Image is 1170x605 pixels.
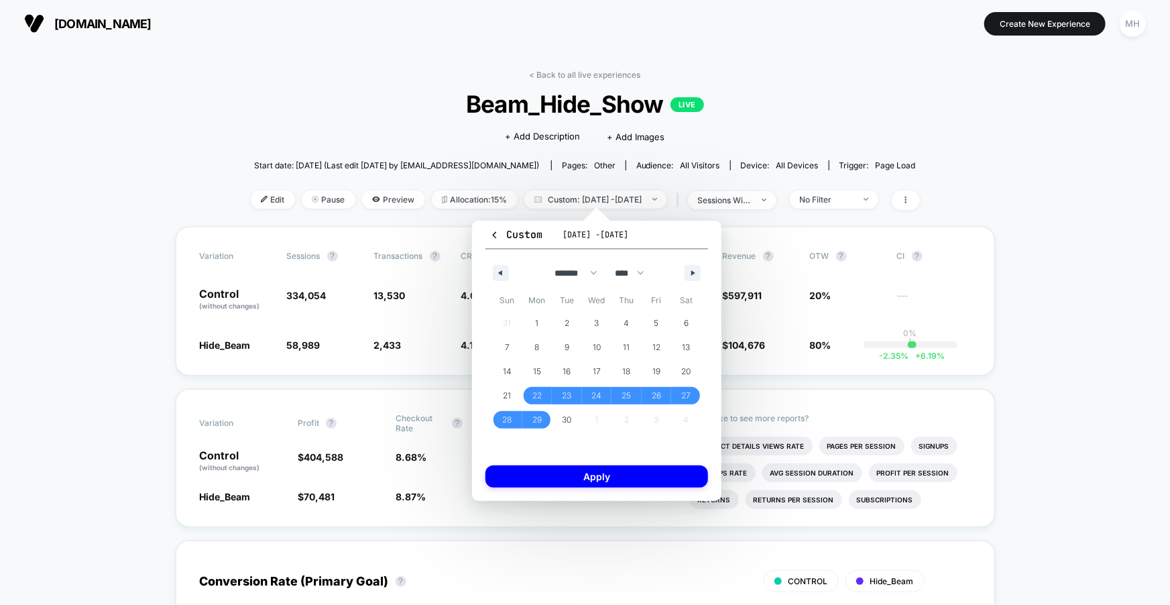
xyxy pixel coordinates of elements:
span: $ [298,491,335,502]
span: 104,676 [729,339,766,351]
span: 334,054 [287,290,327,301]
button: 30 [552,408,582,432]
button: [DOMAIN_NAME] [20,13,156,34]
span: 10 [593,335,601,360]
button: 1 [522,311,552,335]
span: + [916,351,921,361]
li: Signups [911,437,957,455]
button: 28 [492,408,522,432]
button: ? [763,251,774,262]
button: Create New Experience [984,12,1106,36]
button: 26 [642,384,672,408]
button: 9 [552,335,582,360]
span: + Add Description [505,130,580,144]
button: 16 [552,360,582,384]
span: Edit [251,190,295,209]
button: ? [912,251,923,262]
span: $ [298,451,343,463]
span: CI [897,251,971,262]
span: Custom [489,228,542,241]
span: Sat [671,290,701,311]
div: MH [1120,11,1146,37]
span: 4 [624,311,630,335]
li: Profit Per Session [869,463,957,482]
span: 18 [623,360,631,384]
span: Sessions [287,251,320,261]
button: 24 [582,384,612,408]
button: 19 [642,360,672,384]
button: 22 [522,384,552,408]
span: Preview [362,190,425,209]
span: 29 [532,408,542,432]
button: 7 [492,335,522,360]
span: other [594,160,616,170]
span: Fri [642,290,672,311]
span: 24 [591,384,601,408]
span: 19 [652,360,660,384]
p: 0% [904,328,917,338]
p: Would like to see more reports? [690,413,971,423]
span: Tue [552,290,582,311]
span: 17 [593,360,601,384]
img: end [864,198,868,201]
button: 14 [492,360,522,384]
span: Wed [582,290,612,311]
span: [DOMAIN_NAME] [54,17,152,31]
button: MH [1116,10,1150,38]
span: 20% [810,290,831,301]
button: 25 [611,384,642,408]
img: Visually logo [24,13,44,34]
span: 28 [502,408,512,432]
span: 13 [683,335,691,360]
li: Product Details Views Rate [690,437,813,455]
span: all devices [776,160,819,170]
span: (without changes) [200,463,260,472]
span: $ [723,339,766,351]
span: 21 [503,384,511,408]
span: 23 [562,384,571,408]
span: 15 [533,360,541,384]
button: ? [430,251,441,262]
button: 21 [492,384,522,408]
span: 8.87 % [396,491,426,502]
span: 27 [682,384,691,408]
span: 6 [684,311,689,335]
span: Revenue [723,251,756,261]
span: Hide_Beam [200,339,251,351]
button: 6 [671,311,701,335]
button: ? [326,418,337,429]
span: 9 [565,335,569,360]
span: 597,911 [729,290,762,301]
span: 25 [622,384,632,408]
button: Custom[DATE] -[DATE] [485,227,708,250]
span: 58,989 [287,339,320,351]
div: Audience: [636,160,720,170]
button: 17 [582,360,612,384]
button: ? [327,251,338,262]
img: end [312,196,318,203]
p: | [909,338,912,348]
p: Control [200,288,274,311]
div: No Filter [800,195,854,205]
span: 2,433 [374,339,402,351]
button: 2 [552,311,582,335]
button: 11 [611,335,642,360]
span: 11 [624,335,630,360]
button: Apply [485,465,708,488]
button: ? [452,418,463,429]
span: 22 [532,384,542,408]
span: Beam_Hide_Show [284,90,886,118]
span: Hide_Beam [200,491,251,502]
span: $ [723,290,762,301]
button: 15 [522,360,552,384]
span: Variation [200,413,274,433]
span: OTW [810,251,884,262]
button: 23 [552,384,582,408]
img: edit [261,196,268,203]
span: [DATE] - [DATE] [563,229,628,240]
button: 20 [671,360,701,384]
button: 4 [611,311,642,335]
button: 5 [642,311,672,335]
span: 5 [654,311,659,335]
span: Allocation: 15% [432,190,518,209]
